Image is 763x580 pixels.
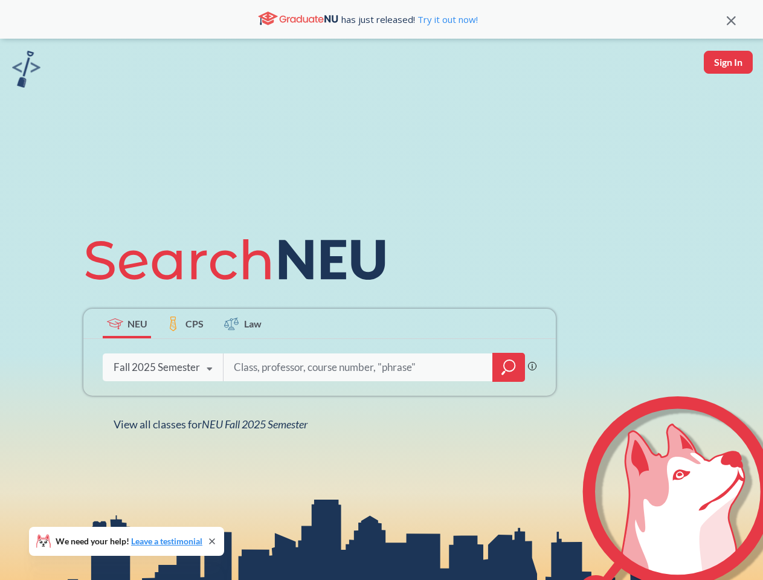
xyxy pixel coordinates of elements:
[233,355,484,380] input: Class, professor, course number, "phrase"
[127,317,147,330] span: NEU
[501,359,516,376] svg: magnifying glass
[202,417,307,431] span: NEU Fall 2025 Semester
[12,51,40,91] a: sandbox logo
[56,537,202,546] span: We need your help!
[185,317,204,330] span: CPS
[341,13,478,26] span: has just released!
[114,417,307,431] span: View all classes for
[114,361,200,374] div: Fall 2025 Semester
[12,51,40,88] img: sandbox logo
[492,353,525,382] div: magnifying glass
[704,51,753,74] button: Sign In
[131,536,202,546] a: Leave a testimonial
[415,13,478,25] a: Try it out now!
[244,317,262,330] span: Law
